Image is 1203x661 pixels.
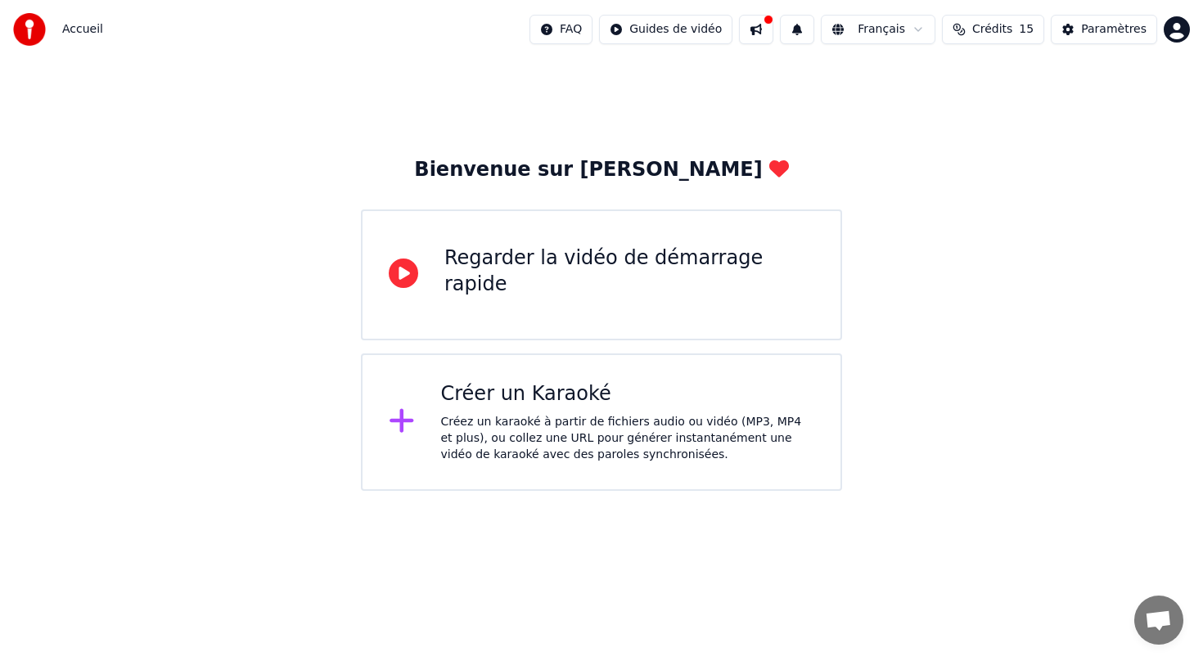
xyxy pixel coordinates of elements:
button: Crédits15 [942,15,1044,44]
a: Ouvrir le chat [1134,596,1183,645]
div: Bienvenue sur [PERSON_NAME] [414,157,788,183]
div: Créer un Karaoké [441,381,815,407]
button: Paramètres [1051,15,1157,44]
nav: breadcrumb [62,21,103,38]
span: Accueil [62,21,103,38]
button: FAQ [529,15,592,44]
img: youka [13,13,46,46]
span: Crédits [972,21,1012,38]
div: Paramètres [1081,21,1147,38]
div: Regarder la vidéo de démarrage rapide [444,245,814,298]
span: 15 [1019,21,1034,38]
button: Guides de vidéo [599,15,732,44]
div: Créez un karaoké à partir de fichiers audio ou vidéo (MP3, MP4 et plus), ou collez une URL pour g... [441,414,815,463]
